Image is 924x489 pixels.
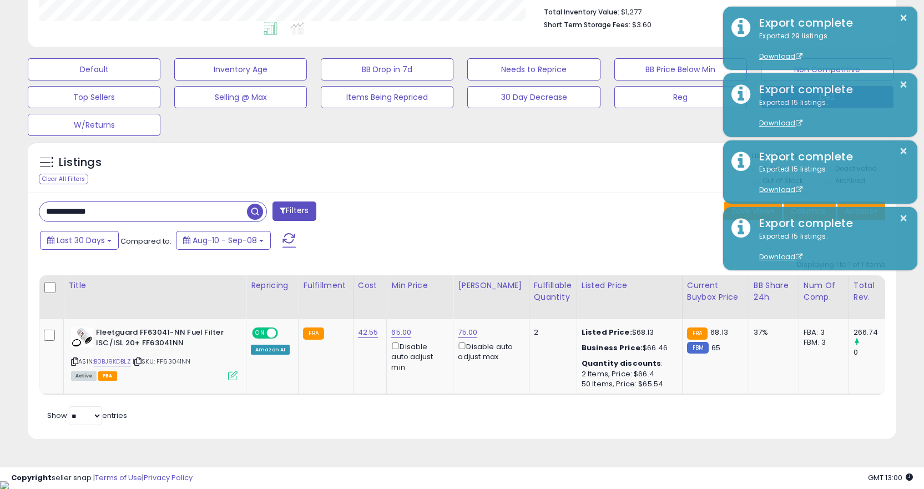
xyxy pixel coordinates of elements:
[251,280,294,291] div: Repricing
[582,358,662,369] b: Quantity discounts
[11,473,193,483] div: seller snap | |
[28,114,160,136] button: W/Returns
[854,280,894,303] div: Total Rev.
[759,252,802,261] a: Download
[71,327,93,347] img: 31L6luVtviL._SL40_.jpg
[251,345,290,355] div: Amazon AI
[71,327,238,379] div: ASIN:
[59,155,102,170] h5: Listings
[687,327,708,340] small: FBA
[467,86,600,108] button: 30 Day Decrease
[899,211,908,225] button: ×
[28,58,160,80] button: Default
[120,236,171,246] span: Compared to:
[71,371,97,381] span: All listings currently available for purchase on Amazon
[68,280,241,291] div: Title
[39,174,88,184] div: Clear All Filters
[751,215,909,231] div: Export complete
[458,327,477,338] a: 75.00
[96,327,231,351] b: Fleetguard FF63041-NN Fuel Filter ISC/ISL 20+ FF63041NN
[176,231,271,250] button: Aug-10 - Sep-08
[174,58,307,80] button: Inventory Age
[391,280,448,291] div: Min Price
[11,472,52,483] strong: Copyright
[582,359,674,369] div: :
[854,327,898,337] div: 266.74
[321,58,453,80] button: BB Drop in 7d
[544,4,877,18] li: $1,277
[759,52,802,61] a: Download
[582,327,674,337] div: $68.13
[534,280,572,303] div: Fulfillable Quantity
[759,118,802,128] a: Download
[754,327,790,337] div: 37%
[804,280,844,303] div: Num of Comp.
[751,149,909,165] div: Export complete
[303,280,348,291] div: Fulfillment
[40,231,119,250] button: Last 30 Days
[754,280,794,303] div: BB Share 24h.
[582,369,674,379] div: 2 Items, Price: $66.4
[582,343,674,353] div: $66.46
[391,340,445,372] div: Disable auto adjust min
[751,15,909,31] div: Export complete
[458,340,520,362] div: Disable auto adjust max
[358,280,382,291] div: Cost
[804,327,840,337] div: FBA: 3
[632,19,652,30] span: $3.60
[868,472,913,483] span: 2025-10-9 13:00 GMT
[467,58,600,80] button: Needs to Reprice
[804,337,840,347] div: FBM: 3
[544,20,630,29] b: Short Term Storage Fees:
[391,327,411,338] a: 65.00
[47,410,127,421] span: Show: entries
[534,327,568,337] div: 2
[899,11,908,25] button: ×
[582,280,678,291] div: Listed Price
[710,327,728,337] span: 68.13
[193,235,257,246] span: Aug-10 - Sep-08
[358,327,378,338] a: 42.55
[711,342,720,353] span: 65
[759,185,802,194] a: Download
[582,379,674,389] div: 50 Items, Price: $65.54
[458,280,524,291] div: [PERSON_NAME]
[253,329,267,338] span: ON
[98,371,117,381] span: FBA
[582,327,632,337] b: Listed Price:
[272,201,316,221] button: Filters
[751,82,909,98] div: Export complete
[751,231,909,263] div: Exported 15 listings.
[276,329,294,338] span: OFF
[751,98,909,129] div: Exported 15 listings.
[174,86,307,108] button: Selling @ Max
[899,78,908,92] button: ×
[321,86,453,108] button: Items Being Repriced
[94,357,131,366] a: B0BJ9KDBLZ
[687,342,709,354] small: FBM
[28,86,160,108] button: Top Sellers
[544,7,619,17] b: Total Inventory Value:
[57,235,105,246] span: Last 30 Days
[899,144,908,158] button: ×
[144,472,193,483] a: Privacy Policy
[687,280,744,303] div: Current Buybox Price
[854,347,898,357] div: 0
[614,86,747,108] button: Reg
[614,58,747,80] button: BB Price Below Min
[95,472,142,483] a: Terms of Use
[791,205,826,216] span: Columns
[751,31,909,62] div: Exported 29 listings.
[582,342,643,353] b: Business Price:
[133,357,191,366] span: | SKU: FF63041NN
[303,327,324,340] small: FBA
[751,164,909,195] div: Exported 15 listings.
